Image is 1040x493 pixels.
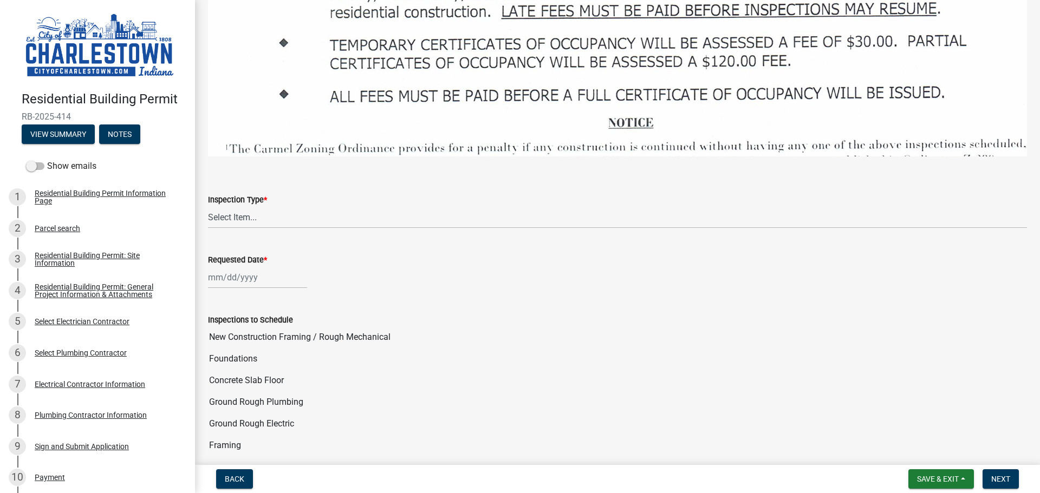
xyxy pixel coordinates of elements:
[983,469,1019,489] button: Next
[216,469,253,489] button: Back
[9,376,26,393] div: 7
[225,475,244,483] span: Back
[35,349,127,357] div: Select Plumbing Contractor
[26,160,96,173] label: Show emails
[35,318,129,325] div: Select Electrician Contractor
[9,313,26,330] div: 5
[908,469,974,489] button: Save & Exit
[9,188,26,206] div: 1
[9,406,26,424] div: 8
[22,91,186,107] h4: Residential Building Permit
[35,380,145,388] div: Electrical Contractor Information
[99,124,140,144] button: Notes
[9,438,26,455] div: 9
[208,196,267,204] label: Inspection Type
[22,111,173,122] span: RB-2025-414
[35,252,178,267] div: Residential Building Permit: Site Information
[35,283,178,298] div: Residential Building Permit: General Project Information & Attachments
[208,317,293,324] label: Inspections to Schedule
[991,475,1010,483] span: Next
[917,475,959,483] span: Save & Exit
[35,189,178,205] div: Residential Building Permit Information Page
[22,124,95,144] button: View Summary
[35,225,80,232] div: Parcel search
[35,411,147,419] div: Plumbing Contractor Information
[9,282,26,299] div: 4
[35,443,129,450] div: Sign and Submit Application
[208,257,267,264] label: Requested Date
[35,474,65,481] div: Payment
[9,469,26,486] div: 10
[208,266,307,288] input: mm/dd/yyyy
[22,11,178,80] img: City of Charlestown, Indiana
[22,130,95,139] wm-modal-confirm: Summary
[9,251,26,268] div: 3
[9,220,26,237] div: 2
[99,130,140,139] wm-modal-confirm: Notes
[9,344,26,361] div: 6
